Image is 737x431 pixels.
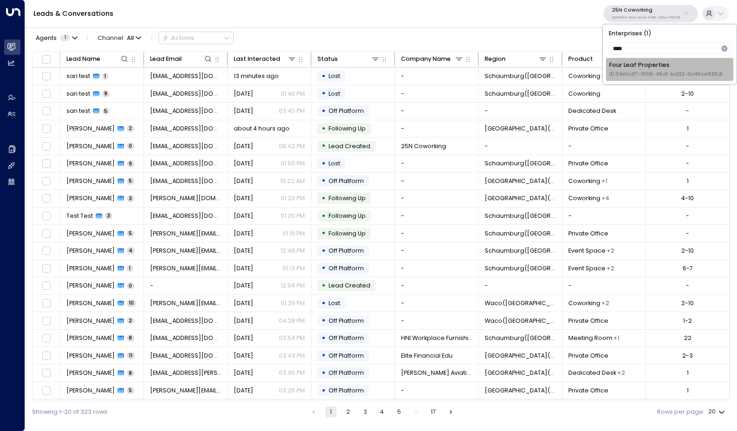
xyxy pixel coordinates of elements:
span: Sep 29, 2025 [234,212,253,220]
div: - [686,142,689,150]
span: 8 [127,370,134,377]
span: Schaumburg(IL) [485,229,556,238]
button: Channel:All [94,32,145,44]
span: Schaumburg(IL) [485,90,556,98]
span: 2 [127,317,134,324]
td: - [395,208,479,225]
div: Dedicated Desk [601,177,607,185]
span: ryan.telford@cencora.com [150,247,222,255]
span: Aug 05, 2025 [234,90,253,98]
span: about 4 hours ago [234,124,290,133]
div: • [322,226,326,241]
span: Toggle select row [41,176,52,187]
span: Toggle select row [41,263,52,274]
span: Coworking [568,299,600,307]
span: Sep 24, 2025 [234,299,253,307]
td: - [144,277,228,294]
span: Off Platform [329,107,364,115]
div: Status [317,54,381,64]
button: 25N Coworking3b9800f4-81ca-4ec0-8758-72fbe4763f36 [604,5,698,22]
span: 0 [127,143,134,150]
div: • [322,209,326,223]
span: Following Up [329,229,366,237]
span: sari test [66,107,90,115]
button: Go to page 3 [360,406,371,418]
span: Sep 22, 2025 [234,352,253,360]
span: Adesh Pansuriya [66,177,115,185]
div: Product [568,54,632,64]
p: 03:43 PM [279,352,305,360]
div: Product [568,54,593,64]
div: Lead Name [66,54,130,64]
span: Waco(TX) [485,317,556,325]
span: 9 [102,90,110,97]
div: • [322,348,326,363]
div: Meeting Room,Meeting Room / Event Space [606,247,614,255]
span: Shelby Hartzell [66,124,115,133]
span: Russ Sher [66,386,115,395]
span: Private Office [568,352,608,360]
button: page 1 [325,406,336,418]
div: - [686,159,689,168]
span: 10 [127,300,136,307]
span: Schaumburg(IL) [485,247,556,255]
button: Go to page 17 [428,406,439,418]
span: 1 [60,35,70,41]
span: Private Office [568,386,608,395]
span: Elite Financial Edu [401,352,453,360]
nav: pagination navigation [308,406,456,418]
td: - [395,295,479,312]
p: 01:40 PM [281,90,305,98]
span: 5 [127,230,134,237]
div: • [322,174,326,188]
p: 06:42 PM [279,142,305,150]
button: Go to next page [445,406,456,418]
span: Following Up [329,194,366,202]
span: 1 [102,73,108,80]
span: Toggle select row [41,211,52,222]
div: Dedicated Desk,Event Venue,Meeting Room,Private Office [601,194,609,202]
span: 5 [127,177,134,184]
span: Off Platform [329,369,364,377]
span: Sep 29, 2025 [234,247,253,255]
div: 2-10 [681,247,694,255]
span: Dedicated Desk [568,369,616,377]
span: Off Platform [329,386,364,394]
span: Toggle select row [41,228,52,239]
td: - [395,260,479,277]
span: Ryan Telford [66,247,115,255]
p: 12:04 PM [281,281,305,290]
span: Private Office [568,124,608,133]
td: - [479,137,562,155]
span: Sep 26, 2025 [234,264,253,273]
span: Off Platform [329,177,364,185]
td: - [395,242,479,260]
span: Schaumburg(IL) [485,334,556,342]
div: Company Name [401,54,451,64]
span: Schaumburg(IL) [485,159,556,168]
div: • [322,313,326,328]
p: 3b9800f4-81ca-4ec0-8758-72fbe4763f36 [612,16,680,20]
div: • [322,279,326,293]
span: HNI Workplace Furnishings [401,334,473,342]
div: • [322,261,326,275]
span: Mar 10, 2025 [234,107,253,115]
span: Toggle select row [41,124,52,134]
div: - [686,281,689,290]
p: 12:49 PM [281,247,305,255]
span: sari test [66,90,90,98]
span: Yesterday [234,142,253,150]
div: 2-10 [681,90,694,98]
div: 4-10 [681,194,694,202]
span: 13 minutes ago [234,72,279,80]
span: Lost [329,72,340,80]
span: Off Platform [329,317,364,325]
p: 03:40 PM [279,107,305,115]
div: Lead Name [66,54,100,64]
span: 8 [127,334,134,341]
span: Kate Bilous [66,229,115,238]
span: Ed Cross [66,352,115,360]
span: shelby@rootedresiliencewc.com [150,124,222,133]
span: Schaumburg(IL) [485,264,556,273]
div: - [686,212,689,220]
